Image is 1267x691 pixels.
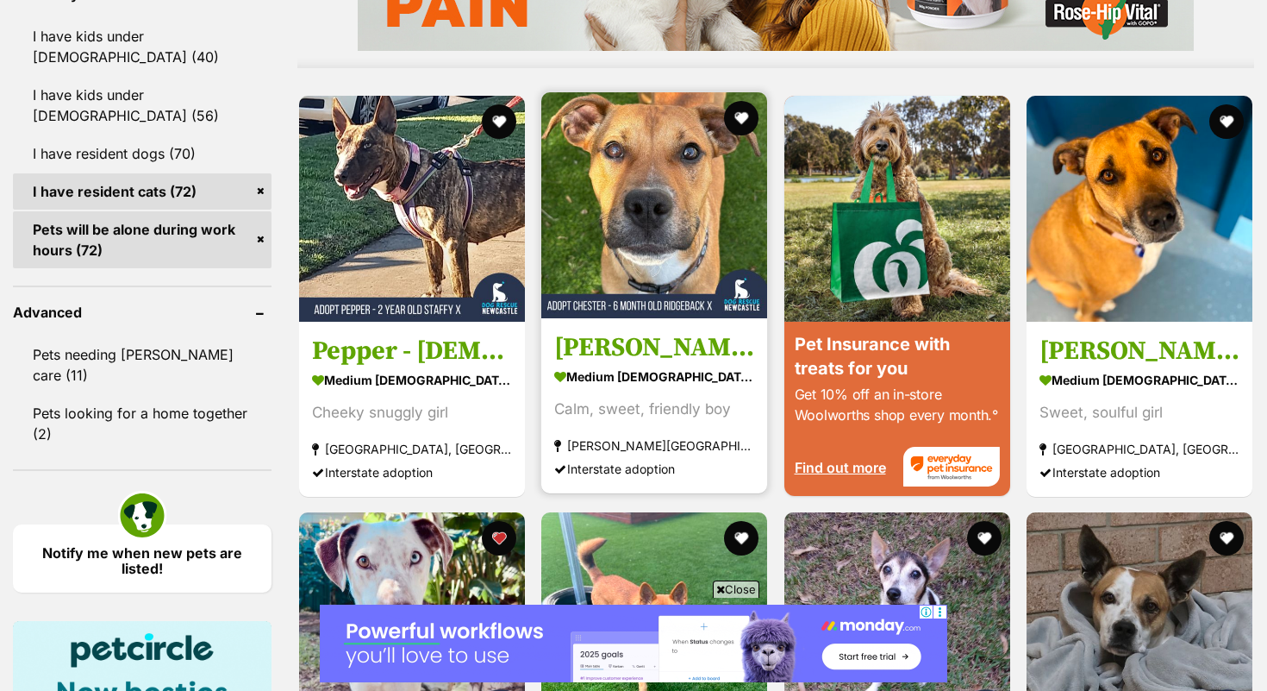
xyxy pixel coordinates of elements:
a: [PERSON_NAME] - [DEMOGRAPHIC_DATA] Ridgeback X medium [DEMOGRAPHIC_DATA] Dog Calm, sweet, friendl... [541,317,767,493]
div: Calm, sweet, friendly boy [554,397,754,420]
img: Pepper - 2 Year Old Staffy X - Staffordshire Bull Terrier Dog [299,96,525,322]
iframe: Advertisement [320,605,947,682]
a: Pets will be alone during work hours (72) [13,211,271,268]
strong: medium [DEMOGRAPHIC_DATA] Dog [1039,367,1239,392]
a: I have kids under [DEMOGRAPHIC_DATA] (40) [13,18,271,75]
strong: medium [DEMOGRAPHIC_DATA] Dog [312,367,512,392]
a: Pepper - [DEMOGRAPHIC_DATA] Staffy X medium [DEMOGRAPHIC_DATA] Dog Cheeky snuggly girl [GEOGRAPHI... [299,321,525,496]
div: Cheeky snuggly girl [312,400,512,424]
span: Close [713,581,759,598]
div: Interstate adoption [312,460,512,483]
button: favourite [1209,521,1244,556]
a: Pets looking for a home together (2) [13,395,271,452]
img: Gidget - 6 Year Old Staffy X Mastiff - American Staffordshire Terrier x Mastiff Dog [1027,96,1252,322]
h3: [PERSON_NAME] - [DEMOGRAPHIC_DATA] Ridgeback X [554,330,754,363]
a: I have resident cats (72) [13,173,271,210]
a: I have kids under [DEMOGRAPHIC_DATA] (56) [13,77,271,134]
strong: medium [DEMOGRAPHIC_DATA] Dog [554,363,754,388]
a: I have resident dogs (70) [13,135,271,172]
div: Sweet, soulful girl [1039,400,1239,424]
a: Notify me when new pets are listed! [13,525,271,593]
strong: [GEOGRAPHIC_DATA], [GEOGRAPHIC_DATA] [312,437,512,460]
div: Interstate adoption [1039,460,1239,483]
button: favourite [1209,104,1244,139]
h3: Pepper - [DEMOGRAPHIC_DATA] Staffy X [312,334,512,367]
h3: [PERSON_NAME] - [DEMOGRAPHIC_DATA] Staffy X Mastiff [1039,334,1239,367]
button: favourite [967,521,1002,556]
img: Chester - 6 Month Old Ridgeback X - Rhodesian Ridgeback Dog [541,92,767,318]
strong: [PERSON_NAME][GEOGRAPHIC_DATA], [GEOGRAPHIC_DATA] [554,433,754,456]
button: favourite [725,521,759,556]
div: Interstate adoption [554,456,754,480]
header: Advanced [13,305,271,320]
a: [PERSON_NAME] - [DEMOGRAPHIC_DATA] Staffy X Mastiff medium [DEMOGRAPHIC_DATA] Dog Sweet, soulful ... [1027,321,1252,496]
button: favourite [482,521,516,556]
strong: [GEOGRAPHIC_DATA], [GEOGRAPHIC_DATA] [1039,437,1239,460]
a: Pets needing [PERSON_NAME] care (11) [13,336,271,393]
button: favourite [482,104,516,139]
button: favourite [725,101,759,135]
